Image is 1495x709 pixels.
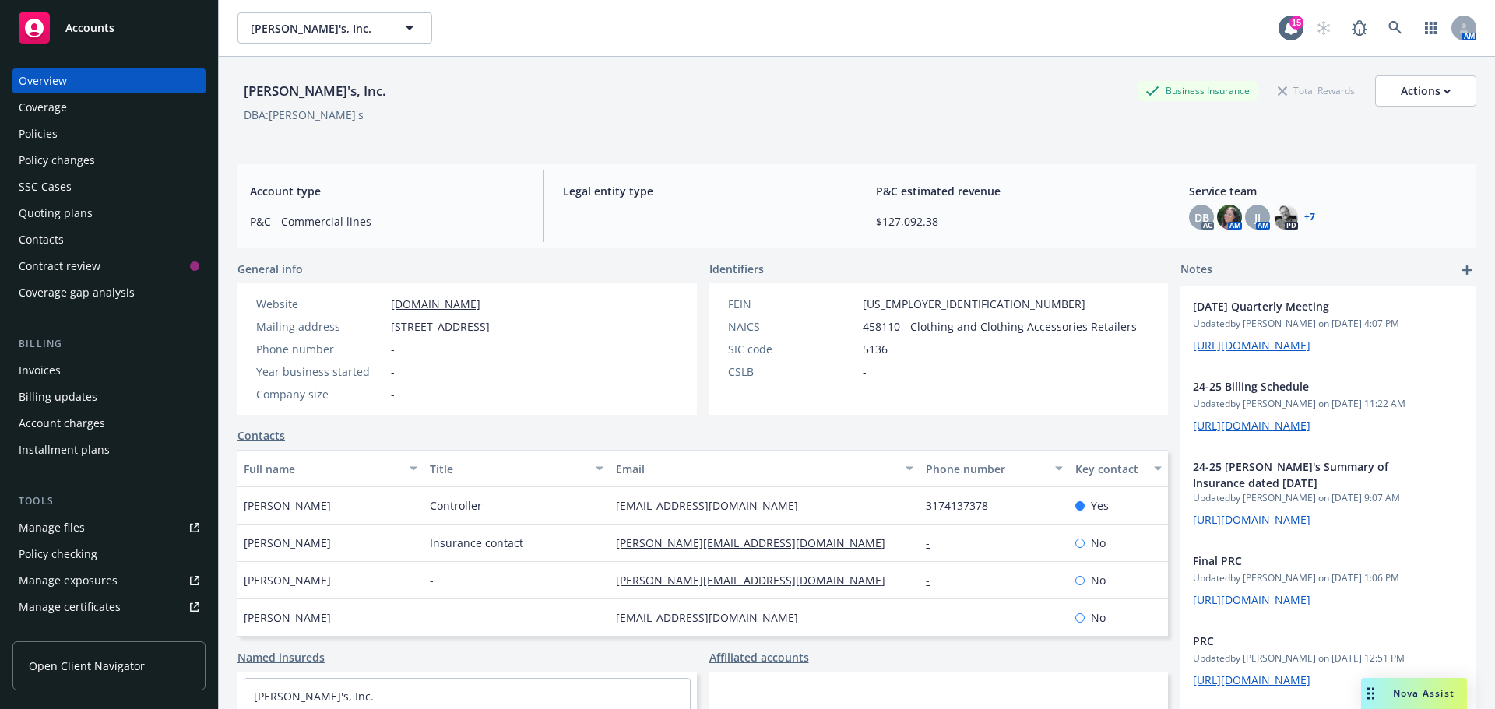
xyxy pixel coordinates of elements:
[12,148,206,173] a: Policy changes
[237,427,285,444] a: Contacts
[616,535,898,550] a: [PERSON_NAME][EMAIL_ADDRESS][DOMAIN_NAME]
[1289,16,1303,30] div: 15
[1180,366,1476,446] div: 24-25 Billing ScheduleUpdatedby [PERSON_NAME] on [DATE] 11:22 AM[URL][DOMAIN_NAME]
[19,227,64,252] div: Contacts
[256,318,385,335] div: Mailing address
[1180,540,1476,620] div: Final PRCUpdatedby [PERSON_NAME] on [DATE] 1:06 PM[URL][DOMAIN_NAME]
[424,450,610,487] button: Title
[1193,553,1423,569] span: Final PRC
[12,95,206,120] a: Coverage
[19,121,58,146] div: Policies
[1401,76,1451,106] div: Actions
[1193,672,1310,687] a: [URL][DOMAIN_NAME]
[244,572,331,588] span: [PERSON_NAME]
[391,363,395,380] span: -
[863,363,867,380] span: -
[250,183,525,199] span: Account type
[12,621,206,646] a: Manage claims
[19,280,135,305] div: Coverage gap analysis
[563,183,838,199] span: Legal entity type
[12,384,206,409] a: Billing updates
[244,107,364,123] div: DBA: [PERSON_NAME]'s
[1416,12,1447,44] a: Switch app
[19,384,97,409] div: Billing updates
[1361,678,1467,709] button: Nova Assist
[1380,12,1411,44] a: Search
[391,386,395,402] span: -
[244,535,331,551] span: [PERSON_NAME]
[256,386,385,402] div: Company size
[1375,75,1476,107] button: Actions
[1180,261,1212,279] span: Notes
[391,297,480,311] a: [DOMAIN_NAME]
[19,174,72,199] div: SSC Cases
[1194,209,1209,226] span: DB
[1091,535,1106,551] span: No
[926,461,1045,477] div: Phone number
[1393,686,1455,700] span: Nova Assist
[12,201,206,226] a: Quoting plans
[1254,209,1261,226] span: JJ
[12,227,206,252] a: Contacts
[616,610,811,625] a: [EMAIL_ADDRESS][DOMAIN_NAME]
[1193,378,1423,395] span: 24-25 Billing Schedule
[237,81,392,101] div: [PERSON_NAME]'s, Inc.
[19,542,97,567] div: Policy checking
[1273,205,1298,230] img: photo
[926,498,1001,513] a: 3174137378
[12,515,206,540] a: Manage files
[256,363,385,380] div: Year business started
[1091,609,1106,626] span: No
[12,68,206,93] a: Overview
[1138,81,1258,100] div: Business Insurance
[29,658,145,674] span: Open Client Navigator
[12,174,206,199] a: SSC Cases
[1193,458,1423,491] span: 24-25 [PERSON_NAME]'s Summary of Insurance dated [DATE]
[876,183,1151,199] span: P&C estimated revenue
[728,318,857,335] div: NAICS
[254,689,374,704] a: [PERSON_NAME]'s, Inc.
[12,254,206,279] a: Contract review
[19,411,105,436] div: Account charges
[616,498,811,513] a: [EMAIL_ADDRESS][DOMAIN_NAME]
[256,341,385,357] div: Phone number
[256,296,385,312] div: Website
[12,568,206,593] a: Manage exposures
[237,649,325,665] a: Named insureds
[19,254,100,279] div: Contract review
[12,542,206,567] a: Policy checking
[12,595,206,619] a: Manage certificates
[1193,571,1464,585] span: Updated by [PERSON_NAME] on [DATE] 1:06 PM
[430,461,586,477] div: Title
[863,341,888,357] span: 5136
[19,68,67,93] div: Overview
[563,213,838,230] span: -
[1193,491,1464,505] span: Updated by [PERSON_NAME] on [DATE] 9:07 AM
[1308,12,1339,44] a: Start snowing
[19,201,93,226] div: Quoting plans
[1091,497,1109,514] span: Yes
[19,595,121,619] div: Manage certificates
[19,358,61,383] div: Invoices
[12,358,206,383] a: Invoices
[926,573,942,588] a: -
[1361,678,1381,709] div: Drag to move
[1180,620,1476,700] div: PRCUpdatedby [PERSON_NAME] on [DATE] 12:51 PM[URL][DOMAIN_NAME]
[19,437,110,462] div: Installment plans
[1180,286,1476,366] div: [DATE] Quarterly MeetingUpdatedby [PERSON_NAME] on [DATE] 4:07 PM[URL][DOMAIN_NAME]
[610,450,920,487] button: Email
[926,610,942,625] a: -
[12,437,206,462] a: Installment plans
[728,363,857,380] div: CSLB
[19,568,118,593] div: Manage exposures
[1069,450,1168,487] button: Key contact
[1075,461,1145,477] div: Key contact
[12,411,206,436] a: Account charges
[244,497,331,514] span: [PERSON_NAME]
[237,450,424,487] button: Full name
[1189,183,1464,199] span: Service team
[1458,261,1476,279] a: add
[709,261,764,277] span: Identifiers
[616,461,896,477] div: Email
